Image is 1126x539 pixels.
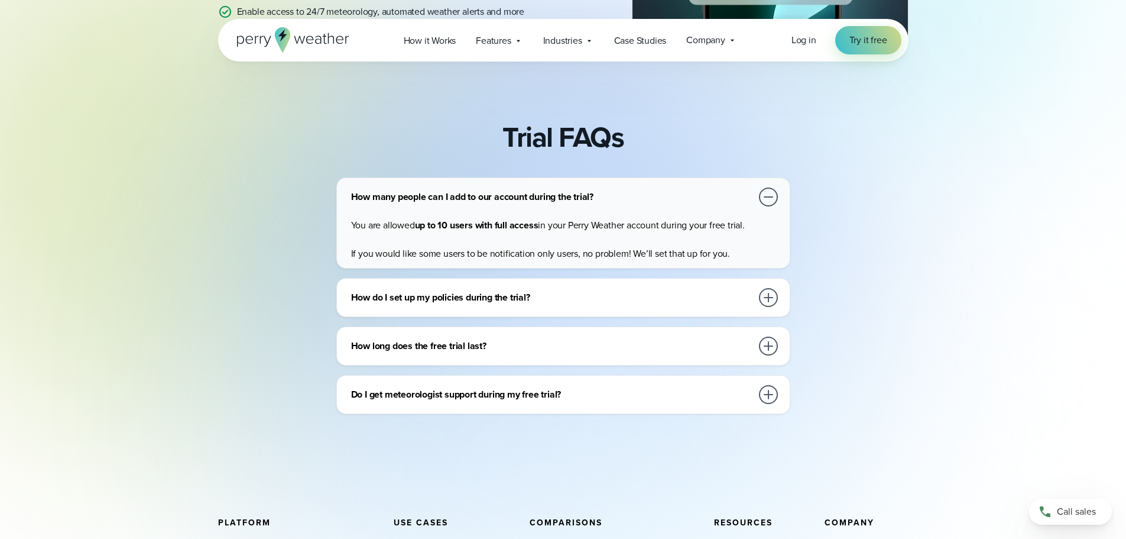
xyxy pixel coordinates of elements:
[351,218,780,233] p: You are allowed in your Perry Weather account during your free trial.
[1057,505,1096,519] span: Call sales
[543,34,582,48] span: Industries
[404,34,456,48] span: How it Works
[714,517,773,529] span: Resources
[835,26,901,54] a: Try it free
[351,247,780,261] p: If you would like some users to be notification only users, no problem! We’ll set that up for you.
[415,218,538,232] strong: up to 10 users with full access
[351,190,752,204] h3: How many people can I add to our account during the trial?
[502,121,624,154] h2: Trial FAQs
[791,33,816,47] a: Log in
[218,517,271,529] span: Platform
[614,34,667,48] span: Case Studies
[825,517,874,529] span: Company
[604,28,677,53] a: Case Studies
[476,34,511,48] span: Features
[849,33,887,47] span: Try it free
[686,33,725,47] span: Company
[1029,499,1112,525] a: Call sales
[351,339,752,353] h3: How long does the free trial last?
[351,291,752,305] h3: How do I set up my policies during the trial?
[530,517,602,529] span: Comparisons
[351,388,752,402] h3: Do I get meteorologist support during my free trial?
[237,5,524,19] p: Enable access to 24/7 meteorology, automated weather alerts and more
[394,28,466,53] a: How it Works
[394,517,448,529] span: Use Cases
